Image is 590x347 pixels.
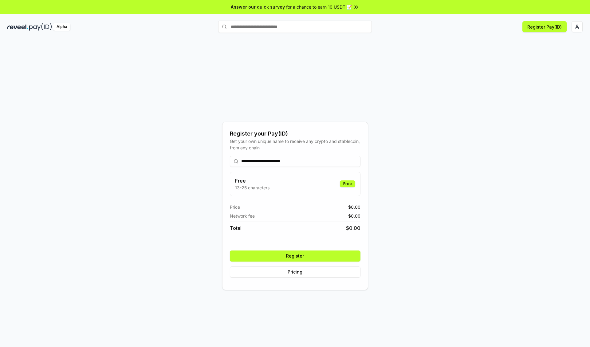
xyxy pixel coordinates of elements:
[230,224,242,232] span: Total
[340,180,355,187] div: Free
[348,204,360,210] span: $ 0.00
[286,4,352,10] span: for a chance to earn 10 USDT 📝
[230,250,360,262] button: Register
[230,266,360,278] button: Pricing
[235,177,269,184] h3: Free
[348,213,360,219] span: $ 0.00
[235,184,269,191] p: 13-25 characters
[230,204,240,210] span: Price
[346,224,360,232] span: $ 0.00
[230,138,360,151] div: Get your own unique name to receive any crypto and stablecoin, from any chain
[522,21,567,32] button: Register Pay(ID)
[230,213,255,219] span: Network fee
[53,23,70,31] div: Alpha
[7,23,28,31] img: reveel_dark
[230,129,360,138] div: Register your Pay(ID)
[29,23,52,31] img: pay_id
[231,4,285,10] span: Answer our quick survey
